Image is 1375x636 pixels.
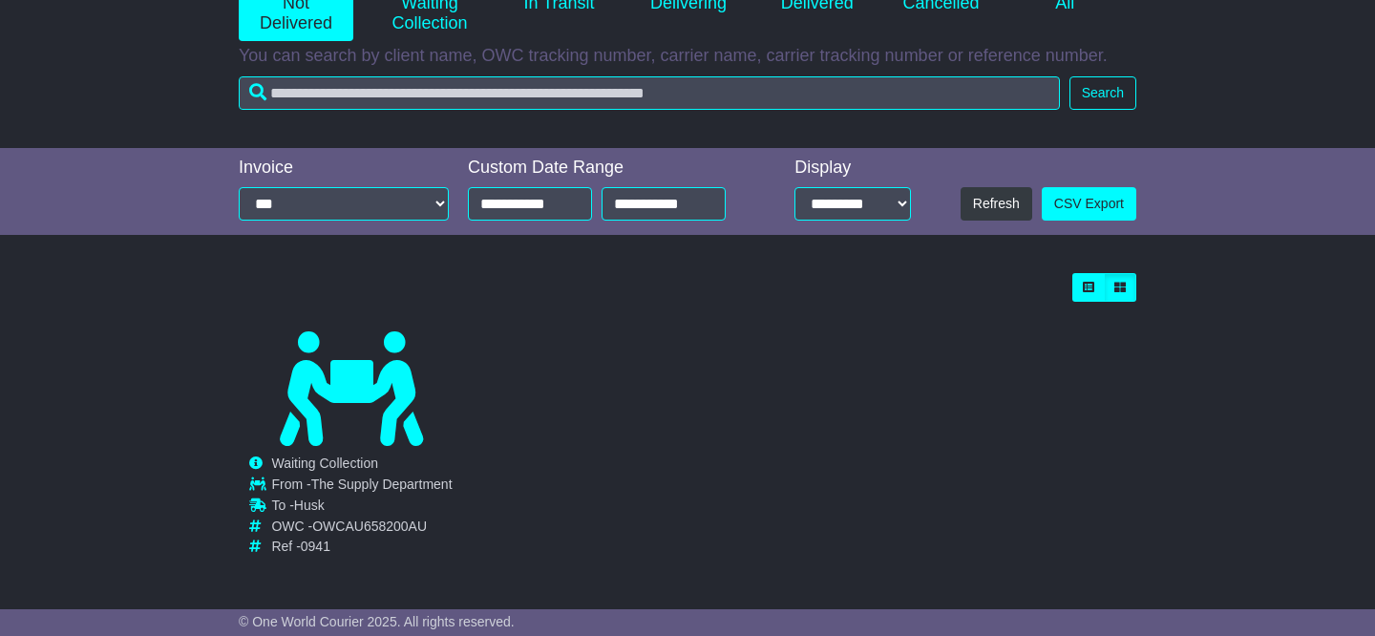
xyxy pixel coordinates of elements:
[961,187,1032,221] button: Refresh
[312,519,427,534] span: OWCAU658200AU
[271,477,452,498] td: From -
[311,477,453,492] span: The Supply Department
[271,498,452,519] td: To -
[1042,187,1136,221] a: CSV Export
[271,456,378,471] span: Waiting Collection
[794,158,911,179] div: Display
[468,158,754,179] div: Custom Date Range
[239,614,515,629] span: © One World Courier 2025. All rights reserved.
[301,539,330,554] span: 0941
[239,46,1136,67] p: You can search by client name, OWC tracking number, carrier name, carrier tracking number or refe...
[1069,76,1136,110] button: Search
[271,539,452,555] td: Ref -
[271,519,452,540] td: OWC -
[239,158,449,179] div: Invoice
[294,498,325,513] span: Husk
